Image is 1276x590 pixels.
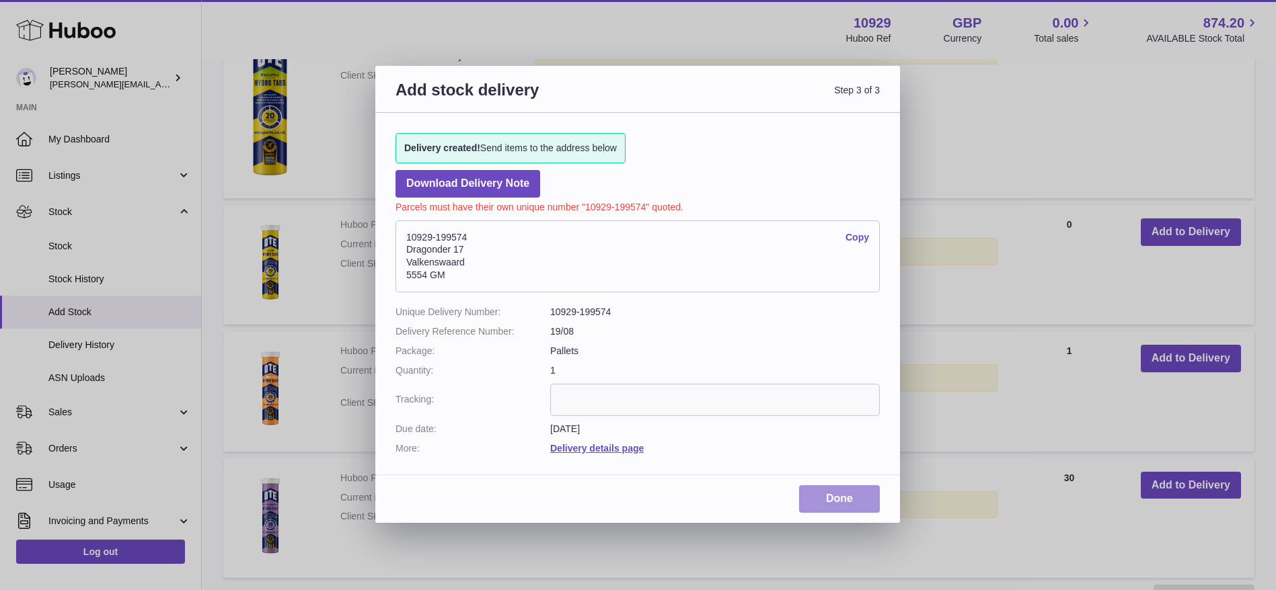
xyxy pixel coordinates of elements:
dd: Pallets [550,345,880,357]
strong: Delivery created! [404,142,480,153]
dd: 10929-199574 [550,306,880,319]
dt: More: [396,442,550,455]
dt: Quantity: [396,364,550,377]
span: Send items to the address below [404,142,617,155]
a: Delivery details page [550,443,644,454]
h3: Add stock delivery [396,79,638,116]
dt: Due date: [396,423,550,435]
dt: Package: [396,345,550,357]
dd: 19/08 [550,325,880,338]
a: Copy [846,231,869,244]
address: 10929-199574 Dragonder 17 Valkenswaard 5554 GM [396,220,880,293]
dt: Delivery Reference Number: [396,325,550,338]
span: Step 3 of 3 [638,79,880,116]
p: Parcels must have their own unique number "10929-199574" quoted. [396,198,880,214]
dd: 1 [550,364,880,377]
a: Download Delivery Note [396,170,540,198]
dt: Unique Delivery Number: [396,306,550,319]
dd: [DATE] [550,423,880,435]
dt: Tracking: [396,384,550,416]
a: Done [799,485,880,513]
